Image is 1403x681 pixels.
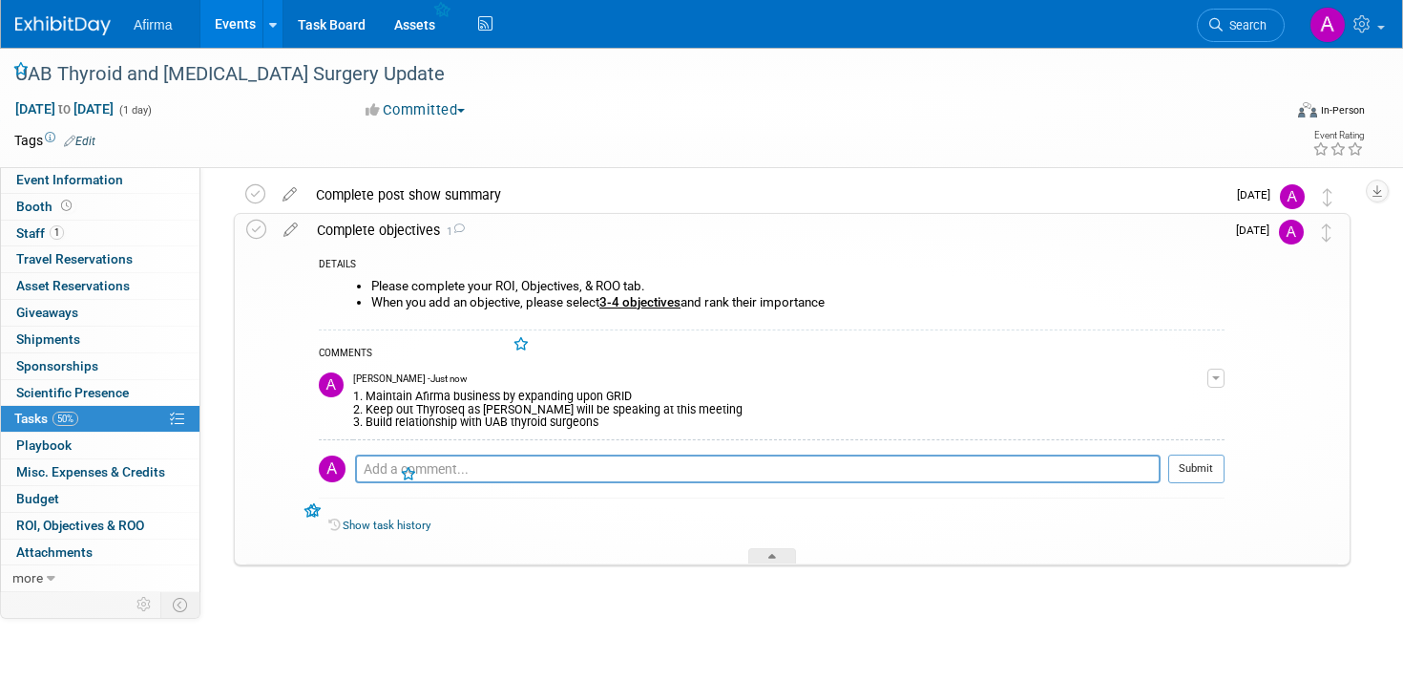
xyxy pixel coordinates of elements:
[128,592,161,617] td: Personalize Event Tab Strip
[1197,9,1285,42] a: Search
[319,258,1225,274] div: DETAILS
[1,194,199,220] a: Booth
[16,331,80,347] span: Shipments
[1163,99,1365,128] div: Event Format
[273,186,306,203] a: edit
[1,353,199,379] a: Sponsorships
[1223,18,1267,32] span: Search
[1168,455,1225,483] button: Submit
[1236,223,1279,237] span: [DATE]
[307,214,1225,246] div: Complete objectives
[15,16,111,35] img: ExhibitDay
[64,135,95,148] a: Edit
[1320,103,1365,117] div: In-Person
[599,295,681,309] b: 3-4 objectives
[16,358,98,373] span: Sponsorships
[359,100,472,120] button: Committed
[353,372,467,386] span: [PERSON_NAME] - Just now
[319,456,346,482] img: Abbee Buchanan
[306,179,1225,211] div: Complete post show summary
[16,305,78,320] span: Giveaways
[1312,131,1364,140] div: Event Rating
[1,406,199,432] a: Tasks50%
[50,225,64,240] span: 1
[1,327,199,352] a: Shipments
[117,104,152,117] span: (1 day)
[1,167,199,193] a: Event Information
[1,513,199,539] a: ROI, Objectives & ROO
[319,345,1225,365] div: COMMENTS
[1237,188,1280,202] span: [DATE]
[12,570,43,585] span: more
[1,221,199,246] a: Staff1
[16,225,64,241] span: Staff
[1,459,199,485] a: Misc. Expenses & Credits
[1,540,199,565] a: Attachments
[16,251,133,266] span: Travel Reservations
[16,518,144,533] span: ROI, Objectives & ROO
[274,222,307,239] a: edit
[16,544,93,560] span: Attachments
[1322,223,1331,242] i: Move task
[1,486,199,512] a: Budget
[14,131,95,150] td: Tags
[14,411,78,426] span: Tasks
[440,225,465,238] span: 1
[1280,184,1305,209] img: Abbee Buchanan
[16,199,75,214] span: Booth
[1298,102,1317,117] img: Format-Inperson.png
[16,437,72,453] span: Playbook
[161,592,200,617] td: Toggle Event Tabs
[1,273,199,299] a: Asset Reservations
[1,565,199,591] a: more
[353,386,1207,430] div: 1. Maintain Afirma business by expanding upon GRID 2. Keep out Thyroseq as [PERSON_NAME] will be ...
[16,172,123,187] span: Event Information
[16,491,59,506] span: Budget
[52,412,78,426] span: 50%
[1,380,199,406] a: Scientific Presence
[16,464,165,479] span: Misc. Expenses & Credits
[16,385,129,400] span: Scientific Presence
[319,372,344,397] img: Abbee Buchanan
[14,100,115,117] span: [DATE] [DATE]
[371,279,1225,294] li: Please complete your ROI, Objectives, & ROO tab.
[57,199,75,213] span: Booth not reserved yet
[343,519,430,532] a: Show task history
[371,295,1225,310] li: When you add an objective, please select and rank their importance
[1323,188,1332,206] i: Move task
[134,17,172,32] span: Afirma
[16,278,130,293] span: Asset Reservations
[1,300,199,326] a: Giveaways
[55,101,73,117] span: to
[1279,220,1304,245] img: Abbee Buchanan
[1309,7,1346,43] img: Abbee Buchanan
[1,433,199,458] a: Playbook
[9,57,1250,92] div: UAB Thyroid and [MEDICAL_DATA] Surgery Update
[1,246,199,272] a: Travel Reservations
